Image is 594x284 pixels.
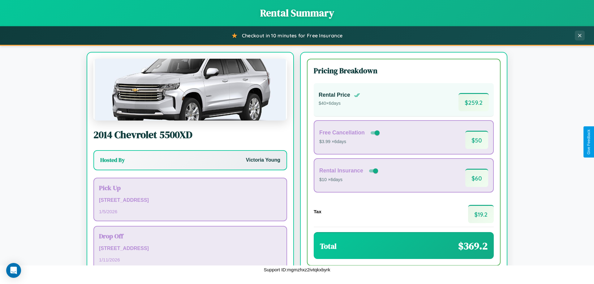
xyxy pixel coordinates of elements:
span: $ 50 [465,131,488,149]
h4: Tax [314,209,321,214]
div: Open Intercom Messenger [6,263,21,278]
h1: Rental Summary [6,6,588,20]
h3: Hosted By [100,156,125,164]
span: $ 60 [465,169,488,187]
h3: Pricing Breakdown [314,66,494,76]
span: $ 369.2 [458,239,488,253]
p: $ 40 × 6 days [319,100,360,108]
p: [STREET_ADDRESS] [99,244,282,253]
span: Checkout in 10 minutes for Free Insurance [242,32,342,39]
p: 1 / 5 / 2026 [99,207,282,216]
div: Give Feedback [587,129,591,155]
span: $ 259.2 [458,93,489,111]
span: $ 19.2 [468,205,494,223]
p: $3.99 × 6 days [319,138,381,146]
h3: Drop Off [99,231,282,240]
p: 1 / 11 / 2026 [99,256,282,264]
img: Chevrolet 5500XD [93,59,287,121]
h3: Pick Up [99,183,282,192]
h3: Total [320,241,337,251]
h4: Rental Insurance [319,167,363,174]
h4: Free Cancellation [319,129,365,136]
p: $10 × 6 days [319,176,379,184]
p: [STREET_ADDRESS] [99,196,282,205]
h4: Rental Price [319,92,350,98]
p: Victoria Young [246,156,280,165]
h2: 2014 Chevrolet 5500XD [93,128,287,142]
p: Support ID: mgmzhxz2ivtqkxbyrk [264,265,330,274]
